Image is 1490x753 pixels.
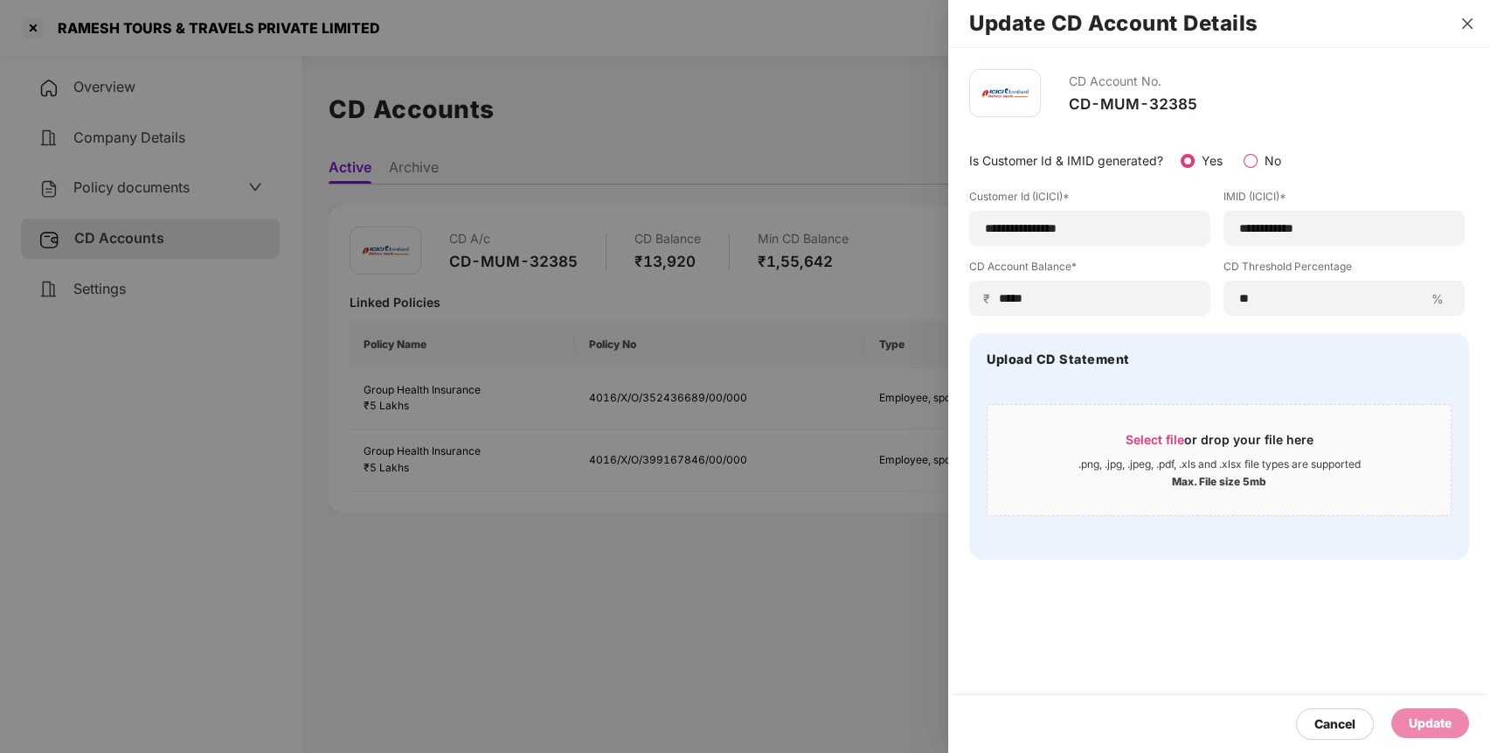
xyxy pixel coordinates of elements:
[969,259,1210,281] label: CD Account Balance*
[969,14,1469,33] h2: Update CD Account Details
[1460,17,1474,31] span: close
[1223,189,1465,211] label: IMID (ICICI)*
[988,418,1451,502] span: Select fileor drop your file here.png, .jpg, .jpeg, .pdf, .xls and .xlsx file types are supported...
[1126,431,1313,457] div: or drop your file here
[1069,94,1197,114] div: CD-MUM-32385
[983,290,997,307] span: ₹
[1069,69,1197,94] div: CD Account No.
[979,84,1031,102] img: icici.png
[1126,432,1184,447] span: Select file
[969,189,1210,211] label: Customer Id (ICICI)*
[1172,471,1266,489] div: Max. File size 5mb
[1314,715,1355,734] div: Cancel
[1409,714,1452,733] div: Update
[1455,16,1480,31] button: Close
[969,151,1163,171] p: Is Customer Id & IMID generated?
[1223,259,1465,281] label: CD Threshold Percentage
[1265,153,1281,168] label: No
[1424,290,1451,307] span: %
[1202,153,1223,168] label: Yes
[987,351,1130,368] h4: Upload CD Statement
[1078,457,1361,471] div: .png, .jpg, .jpeg, .pdf, .xls and .xlsx file types are supported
